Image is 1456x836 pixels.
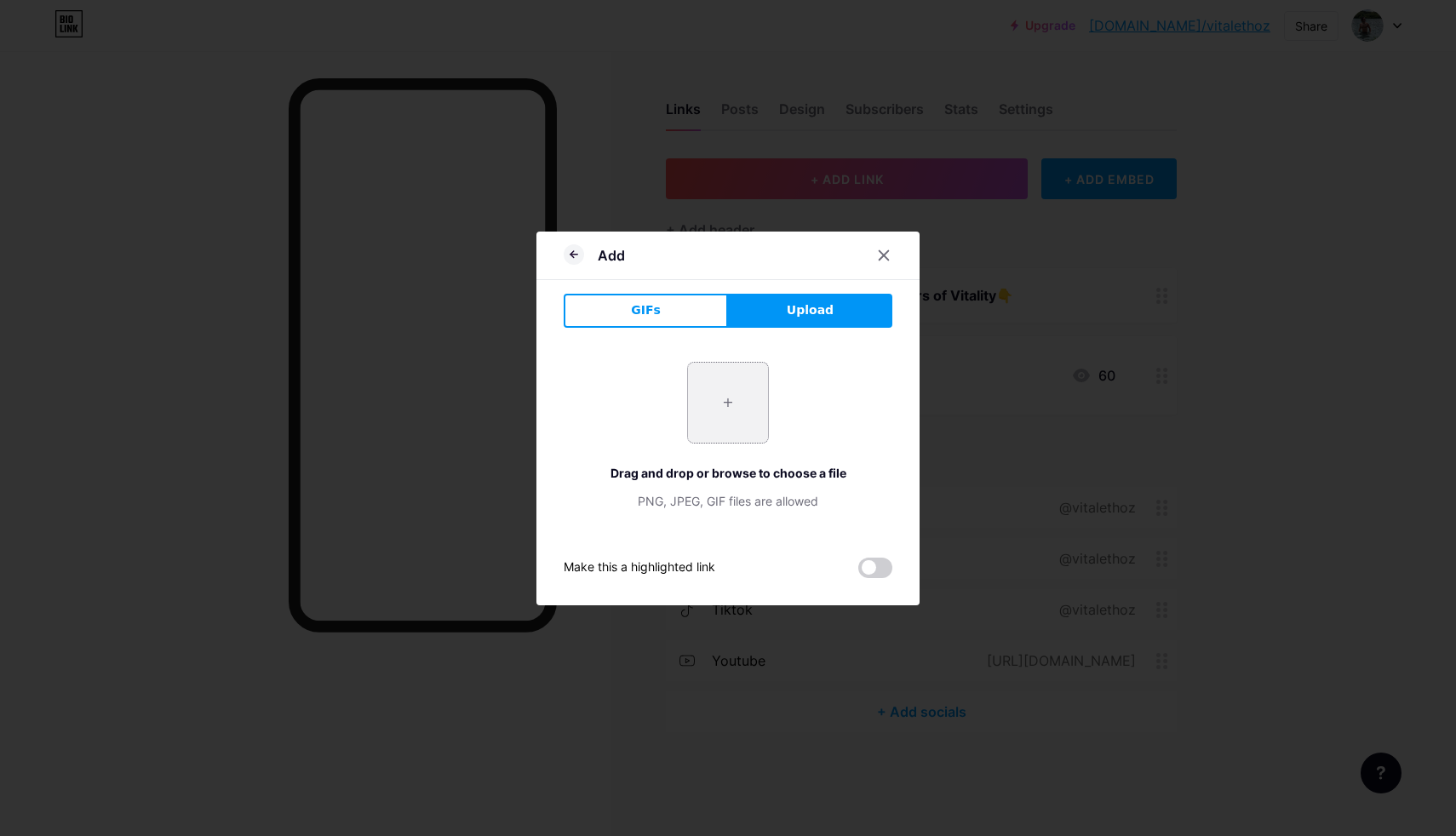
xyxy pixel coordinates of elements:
[631,301,661,319] span: GIFs
[598,245,625,266] div: Add
[564,492,892,510] div: PNG, JPEG, GIF files are allowed
[564,558,715,578] div: Make this a highlighted link
[564,464,892,482] div: Drag and drop or browse to choose a file
[564,294,728,328] button: GIFs
[728,294,892,328] button: Upload
[787,301,834,319] span: Upload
